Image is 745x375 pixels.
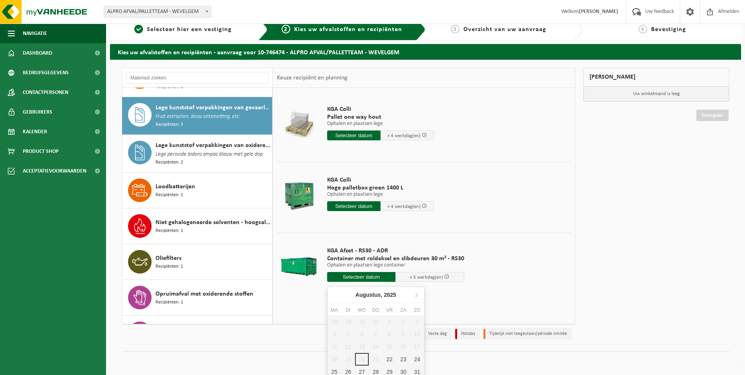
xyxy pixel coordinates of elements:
[327,263,464,268] p: Ophalen en plaatsen lege container
[387,133,421,138] span: + 4 werkdag(en)
[23,122,47,142] span: Kalender
[327,121,434,127] p: Ophalen en plaatsen lege
[156,121,183,129] span: Recipiënten: 3
[422,329,451,339] li: Vaste dag
[114,25,252,34] a: 1Selecteer hier een vestiging
[327,184,434,192] span: Hoge palletbox groen 1400 L
[134,25,143,33] span: 1
[696,110,729,121] a: Doorgaan
[327,255,464,263] span: Container met roldeksel en slibdeuren 30 m³ - RS30
[584,86,729,101] p: Uw winkelmand is leeg
[383,353,396,366] div: 22
[327,113,434,121] span: Pallet one way hout
[410,353,424,366] div: 24
[455,329,480,339] li: Holiday
[23,161,86,181] span: Acceptatievoorwaarden
[156,227,183,235] span: Recipiënten: 1
[122,135,273,173] button: Lege kunststof verpakkingen van oxiderende stoffen Lege peroxide bidons ampac blauw met gele dop ...
[327,131,381,140] input: Selecteer datum
[639,25,647,33] span: 4
[396,353,410,366] div: 23
[23,24,47,43] span: Navigatie
[110,44,741,59] h2: Kies uw afvalstoffen en recipiënten - aanvraag voor 10-746474 - ALPRO AFVAL/PALLETTEAM - WEVELGEM
[104,6,211,18] span: ALPRO AFVAL/PALLETTEAM - WEVELGEM
[328,306,341,314] div: ma
[273,68,351,88] div: Keuze recipiënt en planning
[104,6,211,17] span: ALPRO AFVAL/PALLETTEAM - WEVELGEM
[352,289,399,301] div: Augustus,
[282,25,290,33] span: 2
[122,244,273,280] button: Oliefilters Recipiënten: 1
[23,63,69,83] span: Bedrijfsgegevens
[156,103,270,112] span: Lege kunststof verpakkingen van gevaarlijke stoffen
[156,159,183,166] span: Recipiënten: 2
[327,105,434,113] span: KGA Colli
[579,9,618,15] strong: [PERSON_NAME]
[156,254,181,263] span: Oliefilters
[156,182,195,191] span: Loodbatterijen
[23,142,59,161] span: Product Shop
[156,150,263,159] span: Lege peroxide bidons ampac blauw met gele dop
[156,289,253,299] span: Opruimafval met oxiderende stoffen
[396,306,410,314] div: za
[387,204,421,209] span: + 4 werkdag(en)
[651,26,686,33] span: Bevestiging
[327,201,381,211] input: Selecteer datum
[483,329,571,339] li: Tijdelijk niet toegestaan/période limitée
[156,112,240,121] span: Fruit extracten, divos ontsmetting, etc.
[463,26,546,33] span: Overzicht van uw aanvraag
[122,208,273,244] button: Niet gehalogeneerde solventen - hoogcalorisch in kleinverpakking Recipiënten: 1
[156,191,183,199] span: Recipiënten: 1
[327,192,434,197] p: Ophalen en plaatsen lege
[156,299,183,306] span: Recipiënten: 1
[23,83,68,102] span: Contactpersonen
[355,306,369,314] div: wo
[294,26,402,33] span: Kies uw afvalstoffen en recipiënten
[147,26,232,33] span: Selecteer hier een vestiging
[156,141,270,150] span: Lege kunststof verpakkingen van oxiderende stoffen
[327,272,396,282] input: Selecteer datum
[23,102,52,122] span: Gebruikers
[126,72,269,84] input: Materiaal zoeken
[327,247,464,255] span: KGA Afzet - RS30 - ADR
[341,306,355,314] div: di
[23,43,52,63] span: Dashboard
[156,263,183,270] span: Recipiënten: 1
[122,280,273,316] button: Opruimafval met oxiderende stoffen Recipiënten: 1
[451,25,459,33] span: 3
[410,275,443,280] span: + 3 werkdag(en)
[122,97,273,135] button: Lege kunststof verpakkingen van gevaarlijke stoffen Fruit extracten, divos ontsmetting, etc. Reci...
[383,306,396,314] div: vr
[384,292,396,298] i: 2025
[369,306,383,314] div: do
[156,218,270,227] span: Niet gehalogeneerde solventen - hoogcalorisch in kleinverpakking
[583,68,729,86] div: [PERSON_NAME]
[327,176,434,184] span: KGA Colli
[410,306,424,314] div: zo
[122,173,273,208] button: Loodbatterijen Recipiënten: 1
